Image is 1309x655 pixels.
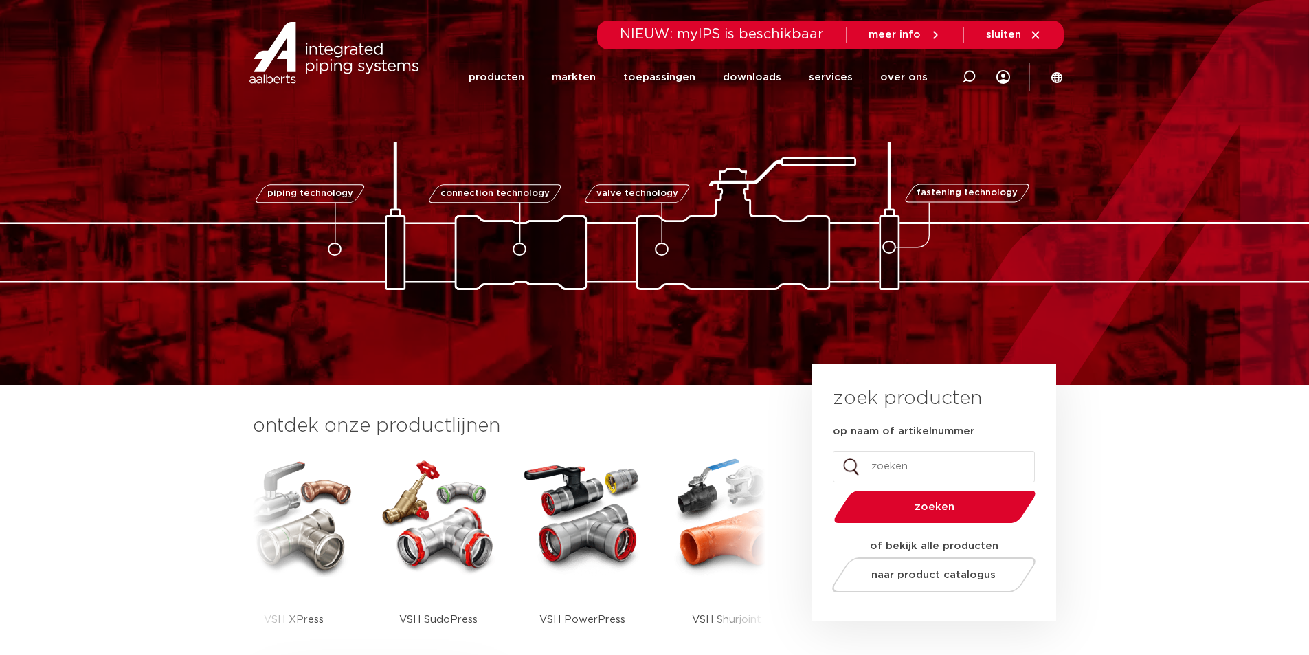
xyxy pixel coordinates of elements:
[871,570,996,580] span: naar product catalogus
[869,30,921,40] span: meer info
[828,557,1039,592] a: naar product catalogus
[469,51,928,104] nav: Menu
[869,502,1000,512] span: zoeken
[996,62,1010,92] div: my IPS
[623,51,695,104] a: toepassingen
[833,425,974,438] label: op naam of artikelnummer
[469,51,524,104] a: producten
[809,51,853,104] a: services
[253,412,765,440] h3: ontdek onze productlijnen
[723,51,781,104] a: downloads
[870,541,998,551] strong: of bekijk alle producten
[833,385,982,412] h3: zoek producten
[620,27,824,41] span: NIEUW: myIPS is beschikbaar
[869,29,941,41] a: meer info
[828,489,1041,524] button: zoeken
[596,189,678,198] span: valve technology
[880,51,928,104] a: over ons
[833,451,1035,482] input: zoeken
[440,189,549,198] span: connection technology
[552,51,596,104] a: markten
[917,189,1018,198] span: fastening technology
[986,29,1042,41] a: sluiten
[267,189,353,198] span: piping technology
[986,30,1021,40] span: sluiten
